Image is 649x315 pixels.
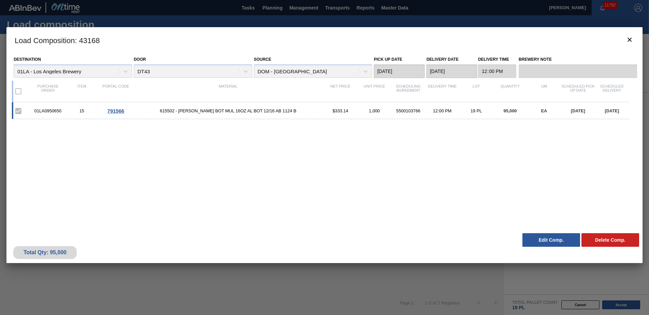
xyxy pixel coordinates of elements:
span: 791566 [107,108,124,114]
div: Total Qty: 95,000 [18,249,72,256]
button: Delete Comp. [581,233,639,247]
div: 12:00 PM [425,108,459,113]
label: Pick up Date [374,57,402,62]
div: Material [133,84,323,98]
label: Delivery Date [426,57,458,62]
div: Go to Order [99,108,133,114]
div: Scheduled Pick up Date [561,84,595,98]
span: EA [541,108,547,113]
div: 15 [65,108,99,113]
div: Quantity [493,84,527,98]
label: Source [254,57,271,62]
div: Item [65,84,99,98]
div: UM [527,84,561,98]
div: Scheduled Delivery [595,84,629,98]
h3: Load Composition : 43168 [6,27,643,53]
span: 615502 - CARR BOT MUL 16OZ AL BOT 12/16 AB 1124 B [133,108,323,113]
input: mm/dd/yyyy [374,64,425,78]
div: Unit Price [357,84,391,98]
div: Scheduling Agreement [391,84,425,98]
span: 95,000 [503,108,517,113]
div: Portal code [99,84,133,98]
label: Destination [14,57,41,62]
div: 5500103766 [391,108,425,113]
div: $333.14 [323,108,357,113]
span: [DATE] [605,108,619,113]
div: 01LA0950650 [31,108,65,113]
button: Edit Comp. [522,233,580,247]
div: Delivery Time [425,84,459,98]
label: Delivery Time [478,55,516,64]
input: mm/dd/yyyy [426,64,477,78]
div: Lot [459,84,493,98]
label: Door [134,57,146,62]
div: Net Price [323,84,357,98]
div: Purchase order [31,84,65,98]
div: 19 PL [459,108,493,113]
div: 1,000 [357,108,391,113]
span: [DATE] [571,108,585,113]
label: Brewery Note [519,55,637,64]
